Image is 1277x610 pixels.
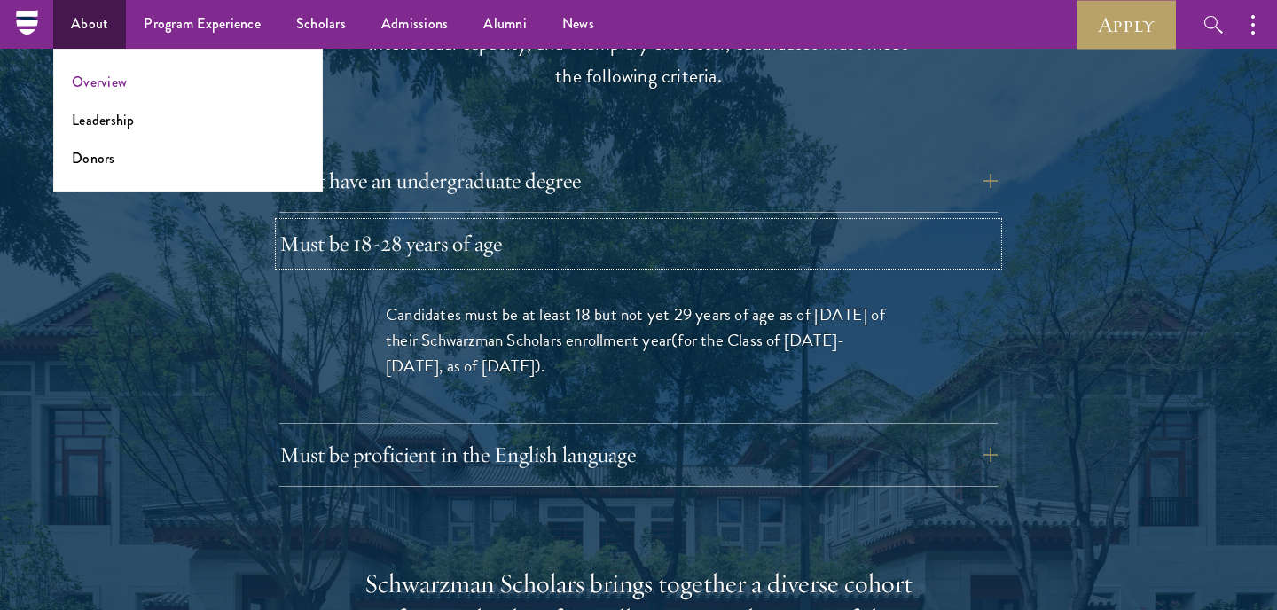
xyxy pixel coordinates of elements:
[279,160,998,202] button: Must have an undergraduate degree
[386,301,891,379] p: Candidates must be at least 18 but not yet 29 years of age as of [DATE] of their Schwarzman Schol...
[279,434,998,476] button: Must be proficient in the English language
[386,327,844,379] span: (for the Class of [DATE]-[DATE], as of [DATE])
[72,72,127,92] a: Overview
[72,148,115,168] a: Donors
[279,223,998,265] button: Must be 18-28 years of age
[72,110,135,130] a: Leadership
